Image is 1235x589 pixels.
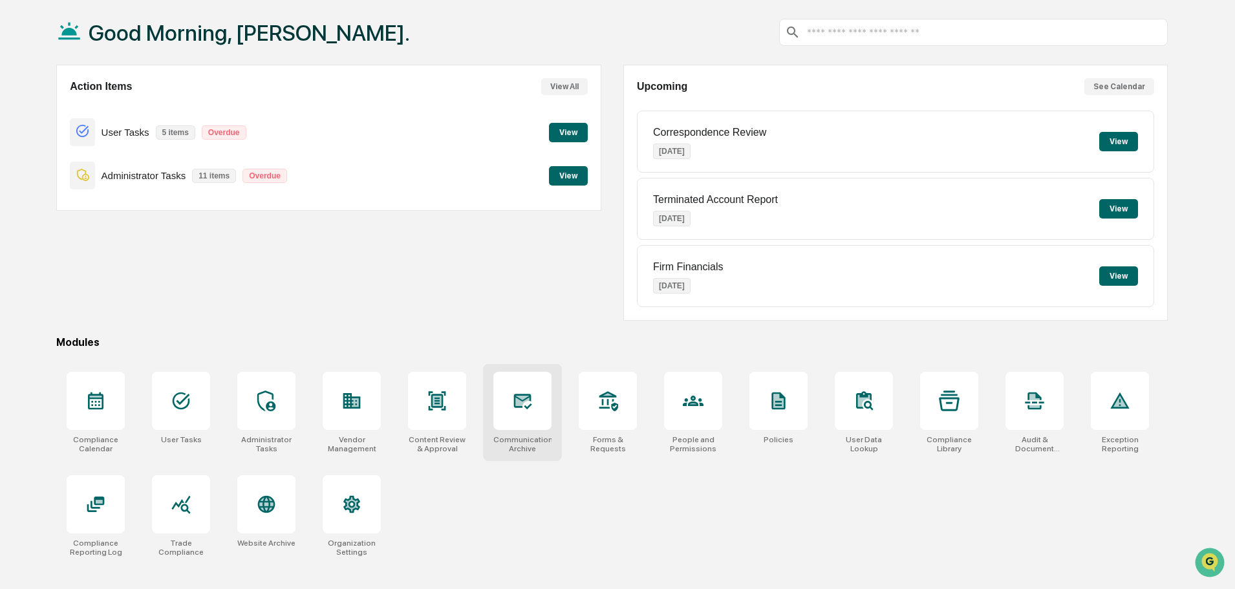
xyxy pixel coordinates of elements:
[549,169,588,181] a: View
[541,78,588,95] button: View All
[13,272,23,282] div: 🔎
[835,435,893,453] div: User Data Lookup
[26,270,81,283] span: Data Lookup
[549,166,588,186] button: View
[1084,78,1154,95] button: See Calendar
[653,127,766,138] p: Correspondence Review
[1005,435,1064,453] div: Audit & Document Logs
[220,186,235,201] button: Start new chat
[8,265,87,288] a: 🔎Data Lookup
[637,81,687,92] h2: Upcoming
[26,246,83,259] span: Preclearance
[1099,199,1138,219] button: View
[653,211,691,226] p: [DATE]
[129,302,156,312] span: Pylon
[67,435,125,453] div: Compliance Calendar
[44,195,164,205] div: We're available if you need us!
[237,539,295,548] div: Website Archive
[56,336,1168,348] div: Modules
[653,144,691,159] p: [DATE]
[202,125,246,140] p: Overdue
[764,435,793,444] div: Policies
[323,539,381,557] div: Organization Settings
[13,110,235,131] p: How can we help?
[653,278,691,294] p: [DATE]
[8,241,89,264] a: 🖐️Preclearance
[102,170,186,181] p: Administrator Tasks
[89,241,166,264] a: 🗄️Attestations
[152,539,210,557] div: Trade Compliance
[192,169,236,183] p: 11 items
[579,435,637,453] div: Forms & Requests
[237,435,295,453] div: Administrator Tasks
[653,194,778,206] p: Terminated Account Report
[13,182,36,205] img: 1746055101610-c473b297-6a78-478c-a979-82029cc54cd1
[408,435,466,453] div: Content Review & Approval
[34,142,213,155] input: Clear
[107,246,160,259] span: Attestations
[242,169,287,183] p: Overdue
[13,247,23,257] div: 🖐️
[549,123,588,142] button: View
[156,125,195,140] p: 5 items
[70,81,132,92] h2: Action Items
[91,301,156,312] a: Powered byPylon
[323,435,381,453] div: Vendor Management
[493,435,552,453] div: Communications Archive
[920,435,978,453] div: Compliance Library
[94,247,104,257] div: 🗄️
[89,20,410,46] h1: Good Morning, [PERSON_NAME].
[549,125,588,138] a: View
[161,435,202,444] div: User Tasks
[102,127,149,138] p: User Tasks
[44,182,212,195] div: Start new chat
[664,435,722,453] div: People and Permissions
[1091,435,1149,453] div: Exception Reporting
[1194,546,1229,581] iframe: Open customer support
[13,71,39,97] img: Greenboard
[1099,132,1138,151] button: View
[67,539,125,557] div: Compliance Reporting Log
[1099,266,1138,286] button: View
[653,261,723,273] p: Firm Financials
